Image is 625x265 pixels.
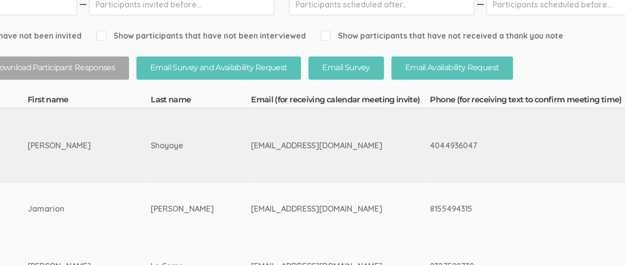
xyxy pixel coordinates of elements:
span: Show participants that have not received a thank you note [321,30,563,42]
span: Show participants that have not been interviewed [96,30,306,42]
button: Email Survey [308,56,383,80]
div: 8155494315 [430,203,594,215]
iframe: Chat Widget [576,218,625,265]
div: [EMAIL_ADDRESS][DOMAIN_NAME] [251,203,393,215]
button: Email Survey and Availability Request [136,56,301,80]
div: [PERSON_NAME] [151,203,214,215]
div: Shoyoye [151,140,214,151]
div: [EMAIL_ADDRESS][DOMAIN_NAME] [251,140,393,151]
button: Email Availability Request [391,56,513,80]
div: Jamarion [28,203,114,215]
div: [PERSON_NAME] [28,140,114,151]
th: Email (for receiving calendar meeting invite) [251,94,430,108]
div: 4044936047 [430,140,594,151]
th: First name [28,94,151,108]
th: Last name [151,94,251,108]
